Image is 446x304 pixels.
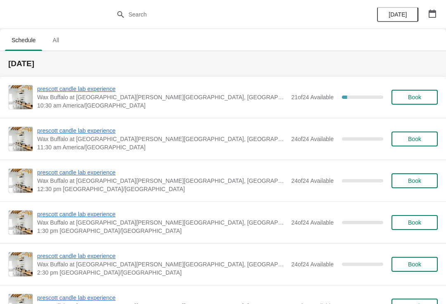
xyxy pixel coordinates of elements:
[37,143,287,151] span: 11:30 am America/[GEOGRAPHIC_DATA]
[389,11,407,18] span: [DATE]
[9,127,33,151] img: prescott candle lab experience | Wax Buffalo at Prescott, Prescott Avenue, Lincoln, NE, USA | 11:...
[5,33,42,48] span: Schedule
[408,261,421,268] span: Book
[291,219,334,226] span: 24 of 24 Available
[391,257,438,272] button: Book
[37,185,287,193] span: 12:30 pm [GEOGRAPHIC_DATA]/[GEOGRAPHIC_DATA]
[291,136,334,142] span: 24 of 24 Available
[408,219,421,226] span: Book
[37,177,287,185] span: Wax Buffalo at [GEOGRAPHIC_DATA][PERSON_NAME][GEOGRAPHIC_DATA], [GEOGRAPHIC_DATA], [GEOGRAPHIC_DA...
[291,177,334,184] span: 24 of 24 Available
[8,60,438,68] h2: [DATE]
[37,294,287,302] span: prescott candle lab experience
[37,210,287,218] span: prescott candle lab experience
[391,132,438,146] button: Book
[37,218,287,227] span: Wax Buffalo at [GEOGRAPHIC_DATA][PERSON_NAME][GEOGRAPHIC_DATA], [GEOGRAPHIC_DATA], [GEOGRAPHIC_DA...
[37,85,287,93] span: prescott candle lab experience
[37,252,287,260] span: prescott candle lab experience
[391,215,438,230] button: Book
[37,93,287,101] span: Wax Buffalo at [GEOGRAPHIC_DATA][PERSON_NAME][GEOGRAPHIC_DATA], [GEOGRAPHIC_DATA], [GEOGRAPHIC_DA...
[37,135,287,143] span: Wax Buffalo at [GEOGRAPHIC_DATA][PERSON_NAME][GEOGRAPHIC_DATA], [GEOGRAPHIC_DATA], [GEOGRAPHIC_DA...
[45,33,66,48] span: All
[37,101,287,110] span: 10:30 am America/[GEOGRAPHIC_DATA]
[9,252,33,276] img: prescott candle lab experience | Wax Buffalo at Prescott, Prescott Avenue, Lincoln, NE, USA | 2:3...
[37,260,287,268] span: Wax Buffalo at [GEOGRAPHIC_DATA][PERSON_NAME][GEOGRAPHIC_DATA], [GEOGRAPHIC_DATA], [GEOGRAPHIC_DA...
[377,7,418,22] button: [DATE]
[391,173,438,188] button: Book
[9,211,33,235] img: prescott candle lab experience | Wax Buffalo at Prescott, Prescott Avenue, Lincoln, NE, USA | 1:3...
[408,177,421,184] span: Book
[37,168,287,177] span: prescott candle lab experience
[9,169,33,193] img: prescott candle lab experience | Wax Buffalo at Prescott, Prescott Avenue, Lincoln, NE, USA | 12:...
[391,90,438,105] button: Book
[408,94,421,101] span: Book
[37,127,287,135] span: prescott candle lab experience
[408,136,421,142] span: Book
[9,85,33,109] img: prescott candle lab experience | Wax Buffalo at Prescott, Prescott Avenue, Lincoln, NE, USA | 10:...
[37,227,287,235] span: 1:30 pm [GEOGRAPHIC_DATA]/[GEOGRAPHIC_DATA]
[128,7,334,22] input: Search
[37,268,287,277] span: 2:30 pm [GEOGRAPHIC_DATA]/[GEOGRAPHIC_DATA]
[291,261,334,268] span: 24 of 24 Available
[291,94,334,101] span: 21 of 24 Available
